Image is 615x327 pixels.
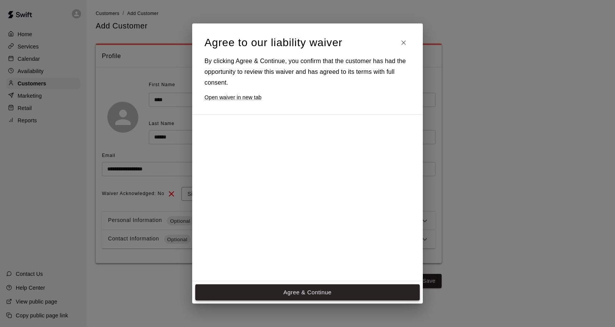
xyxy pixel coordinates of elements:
button: Agree & Continue [195,284,420,300]
h6: By clicking Agree & Continue, you confirm that the customer has had the opportunity to review thi... [204,56,411,88]
button: Close [397,36,411,50]
h4: Agree to our liability waiver [204,36,342,50]
a: Open waiver in new tab [204,93,411,102]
